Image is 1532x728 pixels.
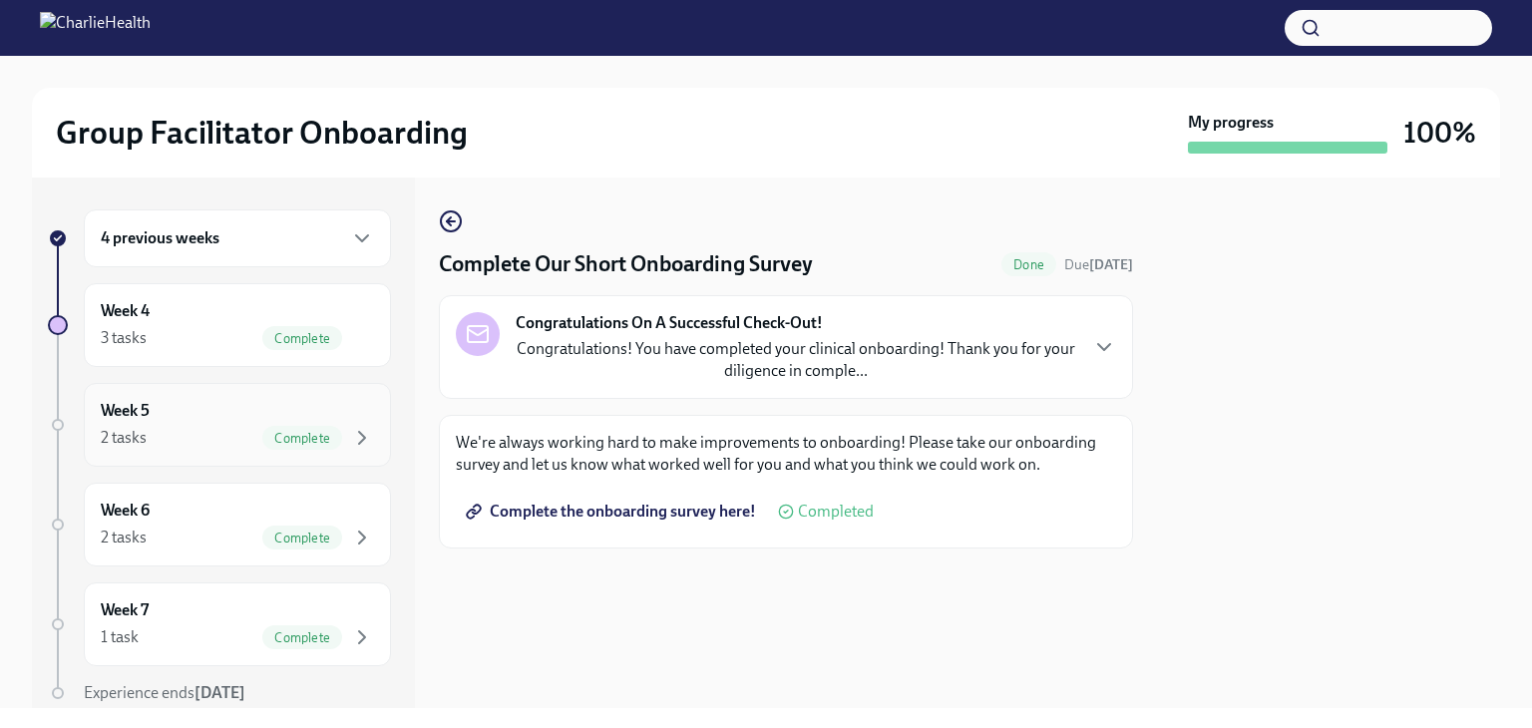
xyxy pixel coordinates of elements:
h4: Complete Our Short Onboarding Survey [439,249,813,279]
span: Completed [798,504,874,520]
a: Week 71 taskComplete [48,582,391,666]
span: Complete [262,431,342,446]
strong: [DATE] [194,683,245,702]
span: Complete the onboarding survey here! [470,502,756,522]
strong: My progress [1188,112,1274,134]
span: September 9th, 2025 09:00 [1064,255,1133,274]
h2: Group Facilitator Onboarding [56,113,468,153]
h6: Week 4 [101,300,150,322]
div: 4 previous weeks [84,209,391,267]
h6: Week 7 [101,599,149,621]
h6: Week 6 [101,500,150,522]
a: Week 62 tasksComplete [48,483,391,566]
a: Week 43 tasksComplete [48,283,391,367]
a: Complete the onboarding survey here! [456,492,770,532]
span: Complete [262,630,342,645]
a: Week 52 tasksComplete [48,383,391,467]
span: Experience ends [84,683,245,702]
span: Done [1001,257,1056,272]
div: 2 tasks [101,527,147,548]
strong: [DATE] [1089,256,1133,273]
div: 1 task [101,626,139,648]
img: CharlieHealth [40,12,151,44]
h3: 100% [1403,115,1476,151]
span: Complete [262,331,342,346]
h6: Week 5 [101,400,150,422]
strong: Congratulations On A Successful Check-Out! [516,312,823,334]
p: Congratulations! You have completed your clinical onboarding! Thank you for your diligence in com... [516,338,1076,382]
span: Due [1064,256,1133,273]
p: We're always working hard to make improvements to onboarding! Please take our onboarding survey a... [456,432,1116,476]
div: 2 tasks [101,427,147,449]
h6: 4 previous weeks [101,227,219,249]
span: Complete [262,531,342,546]
div: 3 tasks [101,327,147,349]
